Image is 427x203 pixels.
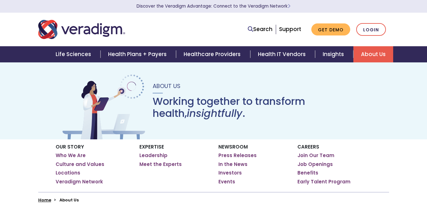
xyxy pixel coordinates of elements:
a: Who We Are [56,152,86,159]
a: Home [38,197,51,203]
a: Benefits [297,170,318,176]
a: Get Demo [311,23,350,36]
a: Press Releases [218,152,257,159]
a: Investors [218,170,242,176]
a: Veradigm Network [56,179,103,185]
a: Insights [315,46,353,62]
a: Leadership [139,152,168,159]
a: Login [356,23,386,36]
em: insightfully [187,106,242,120]
a: Culture and Values [56,161,104,168]
a: Health IT Vendors [250,46,315,62]
span: Learn More [288,3,290,9]
a: About Us [353,46,393,62]
a: In the News [218,161,247,168]
img: Veradigm logo [38,19,125,40]
a: Search [248,25,272,34]
h1: Working together to transform health, . [153,95,366,120]
a: Join Our Team [297,152,334,159]
a: Meet the Experts [139,161,182,168]
a: Health Plans + Payers [101,46,176,62]
a: Discover the Veradigm Advantage: Connect to the Veradigm NetworkLearn More [137,3,290,9]
span: About Us [153,82,180,90]
a: Job Openings [297,161,333,168]
a: Healthcare Providers [176,46,250,62]
a: Events [218,179,235,185]
a: Early Talent Program [297,179,351,185]
a: Support [279,25,301,33]
a: Locations [56,170,80,176]
a: Life Sciences [48,46,101,62]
